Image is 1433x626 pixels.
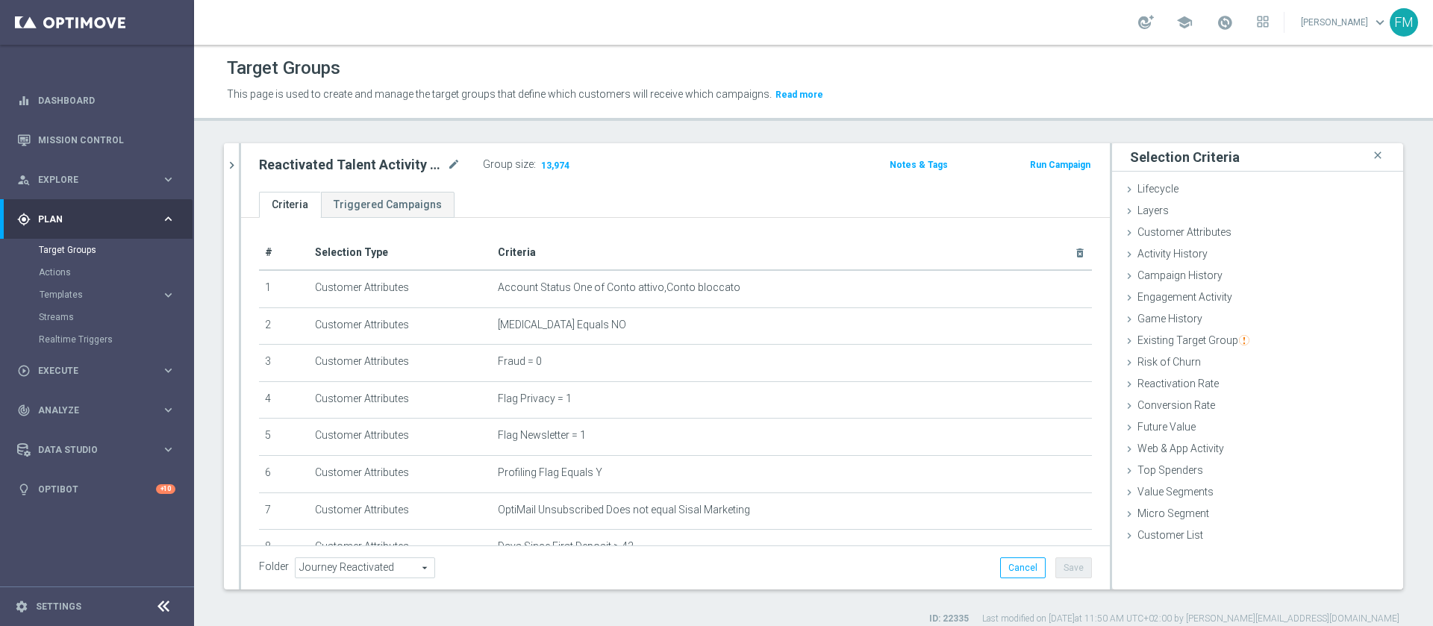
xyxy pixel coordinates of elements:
[40,290,161,299] div: Templates
[16,404,176,416] button: track_changes Analyze keyboard_arrow_right
[483,158,534,171] label: Group size
[259,307,309,345] td: 2
[17,213,31,226] i: gps_fixed
[309,492,493,530] td: Customer Attributes
[309,270,493,307] td: Customer Attributes
[321,192,455,218] a: Triggered Campaigns
[161,442,175,457] i: keyboard_arrow_right
[38,445,161,454] span: Data Studio
[39,311,155,323] a: Streams
[1137,226,1231,238] span: Customer Attributes
[17,404,31,417] i: track_changes
[1074,247,1086,259] i: delete_forever
[17,483,31,496] i: lightbulb
[1137,442,1224,454] span: Web & App Activity
[1137,291,1232,303] span: Engagement Activity
[17,364,31,378] i: play_circle_outline
[1137,464,1203,476] span: Top Spenders
[1055,557,1092,578] button: Save
[39,328,193,351] div: Realtime Triggers
[1000,557,1046,578] button: Cancel
[156,484,175,494] div: +10
[16,444,176,456] button: Data Studio keyboard_arrow_right
[38,120,175,160] a: Mission Control
[16,174,176,186] button: person_search Explore keyboard_arrow_right
[39,284,193,306] div: Templates
[259,192,321,218] a: Criteria
[40,290,146,299] span: Templates
[309,345,493,382] td: Customer Attributes
[774,87,825,103] button: Read more
[1137,356,1201,368] span: Risk of Churn
[259,530,309,567] td: 8
[309,307,493,345] td: Customer Attributes
[161,212,175,226] i: keyboard_arrow_right
[17,120,175,160] div: Mission Control
[309,419,493,456] td: Customer Attributes
[1137,313,1202,325] span: Game History
[1137,486,1214,498] span: Value Segments
[15,600,28,613] i: settings
[1390,8,1418,37] div: FM
[39,261,193,284] div: Actions
[259,419,309,456] td: 5
[38,81,175,120] a: Dashboard
[38,406,161,415] span: Analyze
[17,94,31,107] i: equalizer
[16,95,176,107] button: equalizer Dashboard
[498,319,626,331] span: [MEDICAL_DATA] Equals NO
[498,246,536,258] span: Criteria
[16,213,176,225] div: gps_fixed Plan keyboard_arrow_right
[16,365,176,377] button: play_circle_outline Execute keyboard_arrow_right
[39,306,193,328] div: Streams
[259,236,309,270] th: #
[17,364,161,378] div: Execute
[16,134,176,146] button: Mission Control
[259,270,309,307] td: 1
[1372,14,1388,31] span: keyboard_arrow_down
[1137,399,1215,411] span: Conversion Rate
[38,175,161,184] span: Explore
[39,334,155,345] a: Realtime Triggers
[259,455,309,492] td: 6
[161,288,175,302] i: keyboard_arrow_right
[259,156,444,174] h2: Reactivated Talent Activity days 1-2 DinR 8-14
[38,215,161,224] span: Plan
[498,504,750,516] span: OptiMail Unsubscribed Does not equal Sisal Marketing
[929,613,969,625] label: ID: 22335
[1137,269,1223,281] span: Campaign History
[1137,183,1178,195] span: Lifecycle
[259,345,309,382] td: 3
[17,173,161,187] div: Explore
[498,466,602,479] span: Profiling Flag Equals Y
[309,381,493,419] td: Customer Attributes
[17,213,161,226] div: Plan
[1176,14,1193,31] span: school
[540,160,571,174] span: 13,974
[1137,529,1203,541] span: Customer List
[447,156,461,174] i: mode_edit
[38,366,161,375] span: Execute
[227,88,772,100] span: This page is used to create and manage the target groups that define which customers will receive...
[498,392,572,405] span: Flag Privacy = 1
[1137,334,1249,346] span: Existing Target Group
[498,429,586,442] span: Flag Newsletter = 1
[498,355,542,368] span: Fraud = 0
[982,613,1399,625] label: Last modified on [DATE] at 11:50 AM UTC+02:00 by [PERSON_NAME][EMAIL_ADDRESS][DOMAIN_NAME]
[17,81,175,120] div: Dashboard
[39,244,155,256] a: Target Groups
[224,143,239,187] button: chevron_right
[227,57,340,79] h1: Target Groups
[498,281,740,294] span: Account Status One of Conto attivo,Conto bloccato
[259,381,309,419] td: 4
[1028,157,1092,173] button: Run Campaign
[17,443,161,457] div: Data Studio
[161,403,175,417] i: keyboard_arrow_right
[1137,507,1209,519] span: Micro Segment
[225,158,239,172] i: chevron_right
[1299,11,1390,34] a: [PERSON_NAME]keyboard_arrow_down
[1370,145,1385,166] i: close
